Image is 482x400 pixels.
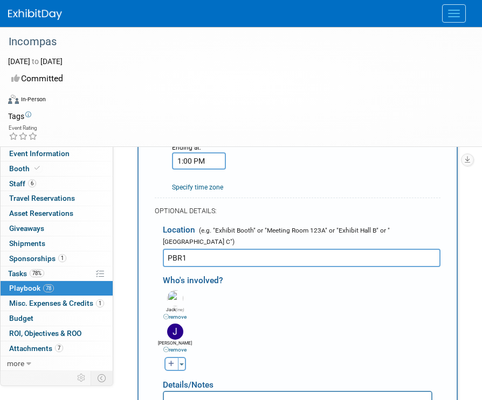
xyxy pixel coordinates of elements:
[1,266,113,281] a: Tasks78%
[8,9,62,20] img: ExhibitDay
[96,299,104,307] span: 1
[163,371,432,391] div: Details/Notes
[9,125,38,131] div: Event Rating
[9,224,44,233] span: Giveaways
[1,311,113,326] a: Budget
[9,299,104,307] span: Misc. Expenses & Credits
[9,194,75,202] span: Travel Reservations
[163,314,187,320] a: remove
[6,4,262,15] body: Rich Text Area. Press ALT-0 for help.
[9,239,45,248] span: Shipments
[163,225,195,235] span: Location
[1,251,113,266] a: Sponsorships1
[8,57,63,66] span: [DATE] [DATE]
[1,191,113,206] a: Travel Reservations
[1,341,113,356] a: Attachments7
[30,57,40,66] span: to
[8,69,460,88] div: Committed
[163,347,187,353] a: remove
[1,177,113,191] a: Staff6
[8,111,31,122] td: Tags
[8,95,19,103] img: Format-Inperson.png
[1,356,113,371] a: more
[9,164,42,173] span: Booth
[1,326,113,341] a: ROI, Objectives & ROO
[9,209,73,217] span: Asset Reservations
[163,270,440,287] div: Who's involved?
[30,269,44,277] span: 78%
[9,149,70,158] span: Event Information
[43,284,54,292] span: 78
[1,221,113,236] a: Giveaways
[155,206,440,216] div: OPTIONAL DETAILS:
[28,179,36,187] span: 6
[157,306,192,321] div: Jack
[9,179,36,188] span: Staff
[1,281,113,296] a: Playbook78
[167,324,183,340] img: J.jpg
[58,254,66,262] span: 1
[9,314,33,322] span: Budget
[55,344,63,352] span: 7
[9,254,66,263] span: Sponsorships
[91,371,113,385] td: Toggle Event Tabs
[9,329,81,338] span: ROI, Objectives & ROO
[72,371,91,385] td: Personalize Event Tab Strip
[176,307,184,312] span: (me)
[172,144,201,151] small: Ending at:
[442,4,466,23] button: Menu
[20,95,46,103] div: In-Person
[172,184,223,191] a: Specify time zone
[35,165,40,171] i: Booth reservation complete
[1,236,113,251] a: Shipments
[7,359,24,368] span: more
[9,284,54,292] span: Playbook
[5,32,460,52] div: Incompas
[157,340,192,354] div: [PERSON_NAME]
[163,227,390,245] span: (e.g. "Exhibit Booth" or "Meeting Room 123A" or "Exhibit Hall B" or "[GEOGRAPHIC_DATA] C")
[1,296,113,311] a: Misc. Expenses & Credits1
[172,152,226,170] input: End Time
[8,269,44,278] span: Tasks
[1,146,113,161] a: Event Information
[9,344,63,353] span: Attachments
[1,206,113,221] a: Asset Reservations
[8,93,469,109] div: Event Format
[1,162,113,176] a: Booth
